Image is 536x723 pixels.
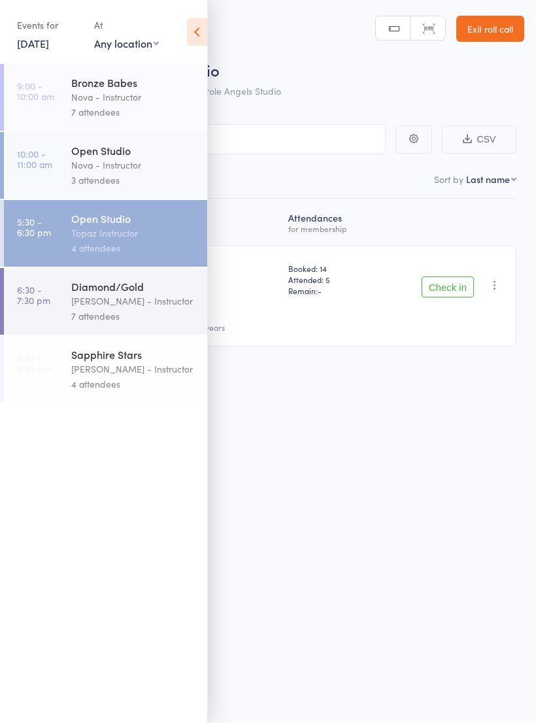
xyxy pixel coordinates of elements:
[203,84,281,97] span: Pole Angels Studio
[434,173,463,186] label: Sort by
[456,16,524,42] a: Exit roll call
[4,200,207,267] a: 5:30 -6:30 pmOpen StudioTopaz Instructor4 attendees
[71,309,196,324] div: 7 attendees
[466,173,510,186] div: Last name
[17,352,51,373] time: 7:30 - 8:30 pm
[288,274,373,285] span: Attended: 5
[288,263,373,274] span: Booked: 14
[422,277,474,297] button: Check in
[442,126,516,154] button: CSV
[71,377,196,392] div: 4 attendees
[283,205,378,239] div: Atten­dances
[71,347,196,361] div: Sapphire Stars
[17,284,50,305] time: 6:30 - 7:30 pm
[71,75,196,90] div: Bronze Babes
[4,64,207,131] a: 9:00 -10:00 amBronze BabesNova - Instructor7 attendees
[71,211,196,226] div: Open Studio
[4,336,207,403] a: 7:30 -8:30 pmSapphire Stars[PERSON_NAME] - Instructor4 attendees
[71,173,196,188] div: 3 attendees
[71,105,196,120] div: 7 attendees
[17,148,52,169] time: 10:00 - 11:00 am
[4,268,207,335] a: 6:30 -7:30 pmDiamond/Gold[PERSON_NAME] - Instructor7 attendees
[94,36,159,50] div: Any location
[71,226,196,241] div: Topaz Instructor
[71,361,196,377] div: [PERSON_NAME] - Instructor
[17,80,54,101] time: 9:00 - 10:00 am
[71,90,196,105] div: Nova - Instructor
[288,224,373,233] div: for membership
[71,279,196,294] div: Diamond/Gold
[71,143,196,158] div: Open Studio
[288,285,373,296] span: Remain:
[17,216,51,237] time: 5:30 - 6:30 pm
[318,285,322,296] span: -
[71,241,196,256] div: 4 attendees
[17,36,49,50] a: [DATE]
[94,14,159,36] div: At
[4,132,207,199] a: 10:00 -11:00 amOpen StudioNova - Instructor3 attendees
[17,14,81,36] div: Events for
[71,158,196,173] div: Nova - Instructor
[71,294,196,309] div: [PERSON_NAME] - Instructor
